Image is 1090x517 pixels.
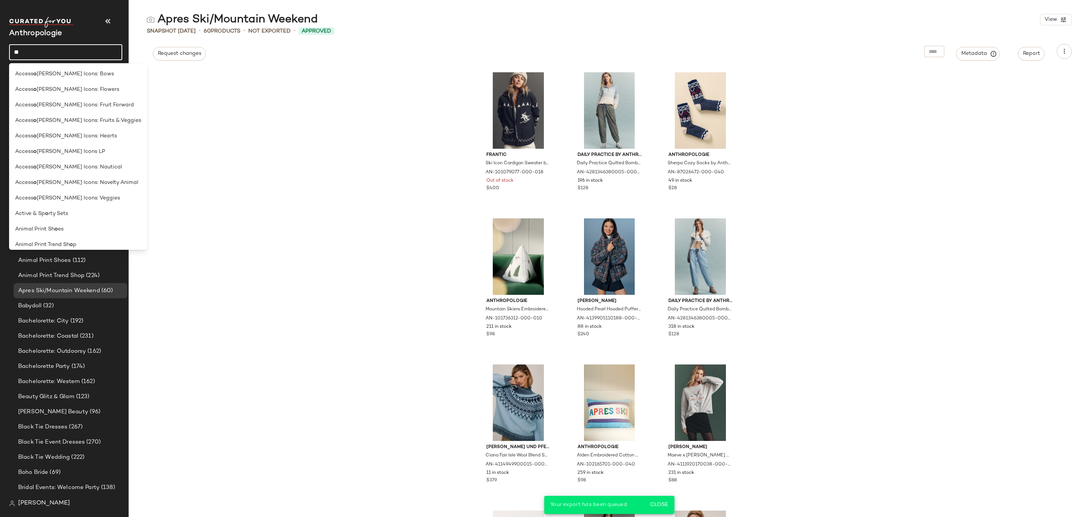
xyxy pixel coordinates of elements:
div: Apres Ski/Mountain Weekend [147,12,318,27]
b: o [33,179,37,187]
span: (174) [70,362,85,371]
b: o [33,117,37,125]
img: svg%3e [147,16,154,23]
span: Anthropologie [668,152,732,159]
img: 87026472_040_b [662,72,738,149]
b: o [33,148,37,156]
b: o [33,132,37,140]
span: (270) [85,438,101,447]
span: Apres Ski/Mountain Weekend [18,287,100,295]
span: Frantic [486,152,550,159]
span: Access [15,194,33,202]
span: Snapshot [DATE] [147,27,196,35]
span: Animal Print Trend Sh [15,241,70,249]
span: (162) [86,347,101,356]
span: $379 [486,477,497,484]
b: o [70,241,73,249]
span: View [1044,17,1057,23]
span: (138) [100,483,115,492]
span: (96) [88,408,101,416]
span: Ciana Fair Isle Wool Blend Sweater by [PERSON_NAME] und Pferdgarten in Blue, Women's, Size: Large... [486,452,550,459]
span: (267) [67,423,83,431]
span: [PERSON_NAME] Icons: Fruits & Veggies [37,117,141,125]
span: [PERSON_NAME] Icons LP [37,148,105,156]
span: Access [15,70,33,78]
span: (60) [100,287,113,295]
span: Black Tie Dresses [18,423,67,431]
span: • [243,26,245,36]
span: AN-4281346380005-000-097 [668,315,732,322]
span: (192) [69,317,84,325]
span: Bachelorette: Outdoorsy [18,347,86,356]
span: 318 in stock [668,324,694,330]
span: AN-4281346380005-000-230 [577,169,641,176]
span: Bachelorette: Western [18,377,80,386]
span: [PERSON_NAME] Icons: Nautical [37,163,122,171]
span: (231) [78,332,93,341]
span: Maeve x [PERSON_NAME] Ski Club Graphic Sweatshirt in Grey, Women's, Size: 1 X, Polyester/Cotton a... [668,452,732,459]
span: [PERSON_NAME] Icons: Bows [37,70,114,78]
span: AN-4114949900015-000-049 [486,461,550,468]
span: $28 [668,185,677,192]
span: Boho Bride [18,468,48,477]
span: Access [15,163,33,171]
div: Products [204,27,240,35]
span: 196 in stock [578,178,603,184]
b: o [54,225,58,233]
span: [PERSON_NAME] [578,298,642,305]
span: AN-102165701-000-040 [577,461,635,468]
span: Access [15,179,33,187]
span: Mountain Skiers Embroidered Pillow by Anthropologie in White, Size: Assorted, Polyester/Cotton/Ac... [486,306,550,313]
span: Close [650,502,668,508]
span: $128 [668,331,679,338]
img: 101736312_010_b [480,218,556,295]
span: Babydoll [18,302,42,310]
span: (69) [48,468,61,477]
b: o [33,70,37,78]
span: AN-4139905110188-000-049 [577,315,641,322]
span: (222) [70,453,84,462]
span: Hooded Pearl Hooded Puffer Coat Jacket by [PERSON_NAME] in Blue, Women's, Size: 10, Polyester/Pol... [577,306,641,313]
span: $400 [486,185,499,192]
span: • [199,26,201,36]
span: Report [1023,51,1040,57]
span: Bachelorette: Coastal [18,332,78,341]
span: 259 in stock [578,470,604,477]
span: Alden Embroidered Cotton Pillow by Anthropologie in Blue, Size: 14" X 20", Cotton/Wool [577,452,641,459]
b: o [33,194,37,202]
span: Anthropologie [486,298,550,305]
button: View [1040,14,1072,25]
span: • [294,26,296,36]
span: es [58,225,64,233]
img: 4139905110188_049_b [571,218,648,295]
span: 11 in stock [486,470,509,477]
span: AN-4111920170038-000-500 [668,461,732,468]
span: Bachelorette Party [18,362,70,371]
span: 49 in stock [668,178,692,184]
span: Access [15,86,33,93]
span: (224) [84,271,100,280]
b: o [33,163,37,171]
span: Animal Print Shoes [18,256,71,265]
span: AN-101736312-000-010 [486,315,542,322]
span: (123) [75,392,90,401]
span: AN-101079077-000-018 [486,169,543,176]
span: [PERSON_NAME] [668,444,732,451]
span: Bridal Events: Welcome Party [18,483,100,492]
span: $98 [578,477,586,484]
span: [PERSON_NAME] Icons: Veggies [37,194,120,202]
img: cfy_white_logo.C9jOOHJF.svg [9,17,73,28]
span: 231 in stock [668,470,694,477]
span: $128 [578,185,588,192]
span: Daily Practice by Anthropologie [578,152,642,159]
button: Close [647,498,671,512]
span: Access [15,148,33,156]
span: Request changes [157,51,201,57]
button: Metadata [956,47,1000,61]
span: Access [15,132,33,140]
img: 4281346380005_097_b [662,218,738,295]
span: Black Tie Event Dresses [18,438,85,447]
span: Anthropologie [578,444,642,451]
span: Animal Print Sh [15,225,54,233]
span: Out of stock [486,178,514,184]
